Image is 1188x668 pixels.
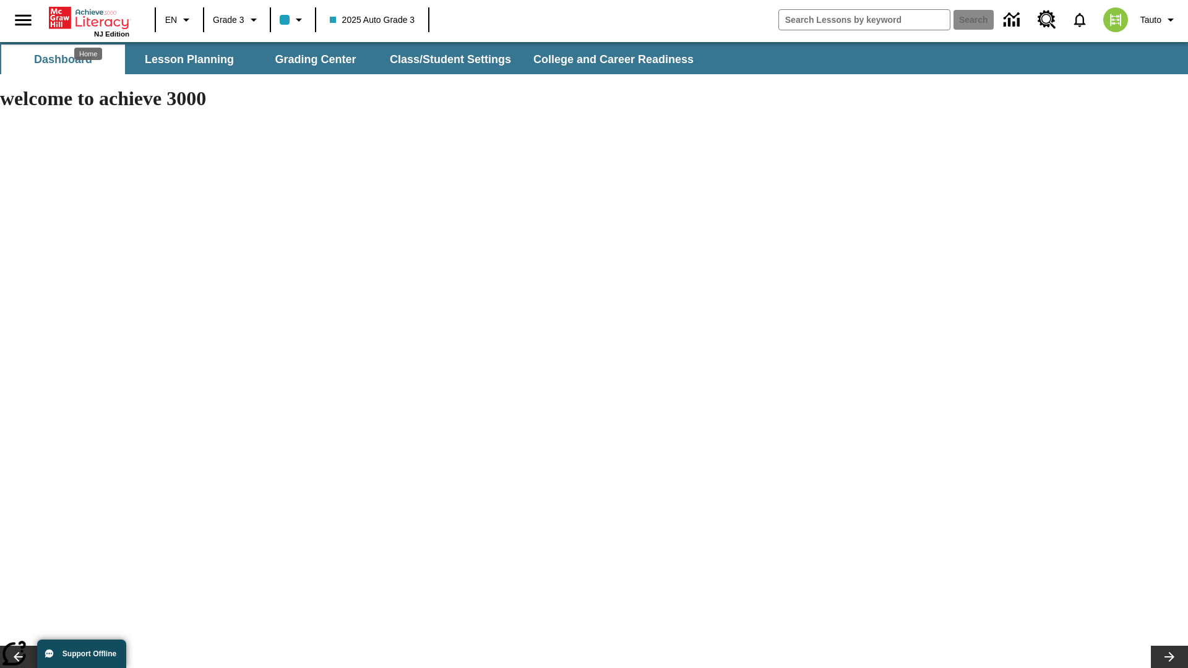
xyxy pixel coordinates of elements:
button: Grading Center [254,45,377,74]
button: Support Offline [37,640,126,668]
a: Notifications [1064,4,1096,36]
a: Data Center [996,3,1030,37]
a: Resource Center, Will open in new tab [1030,3,1064,36]
button: Class/Student Settings [380,45,521,74]
span: 2025 Auto Grade 3 [330,14,415,27]
button: Profile/Settings [1135,9,1183,31]
button: Class color is light blue. Change class color [275,9,311,31]
span: Support Offline [62,649,116,658]
span: Grade 3 [213,14,244,27]
p: Announcements @#$%) at [DATE] 1:45:40 PM [5,10,181,32]
div: Home [49,4,129,38]
div: Home [74,48,102,60]
button: Dashboard [1,45,125,74]
button: Select a new avatar [1096,4,1135,36]
button: Lesson carousel, Next [1151,646,1188,668]
img: avatar image [1103,7,1128,32]
span: NJ Edition [94,30,129,38]
input: search field [779,10,950,30]
button: College and Career Readiness [523,45,704,74]
body: Maximum 600 characters Press Escape to exit toolbar Press Alt + F10 to reach toolbar [5,10,181,32]
button: Grade: Grade 3, Select a grade [208,9,266,31]
button: Open side menu [5,2,41,38]
span: EN [165,14,177,27]
a: Home [49,6,129,30]
button: Lesson Planning [127,45,251,74]
span: Tauto [1140,14,1161,27]
button: Language: EN, Select a language [160,9,199,31]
